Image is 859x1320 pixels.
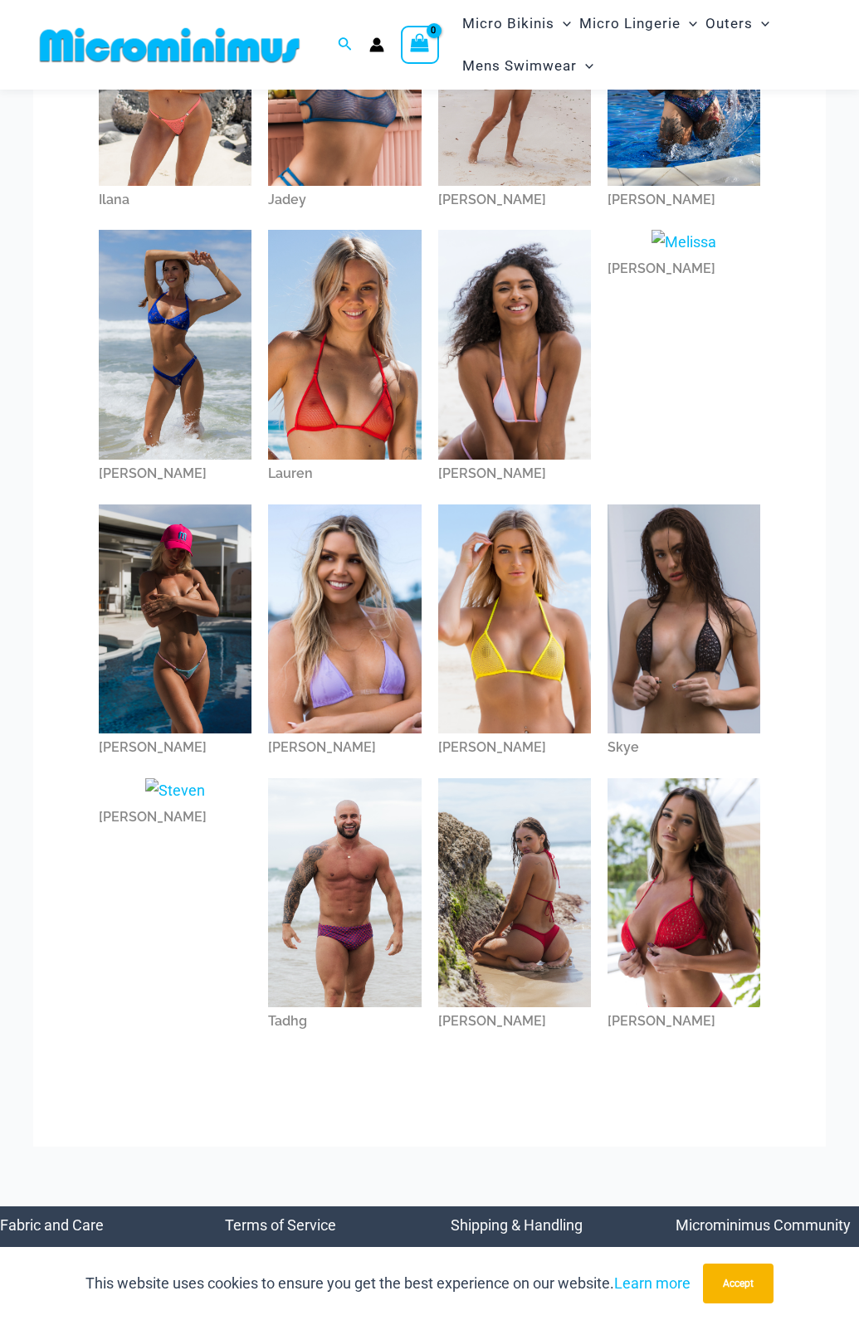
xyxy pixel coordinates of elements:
a: LaurenLauren [268,230,421,487]
img: Steven [145,778,205,803]
span: Micro Lingerie [579,2,681,45]
span: Menu Toggle [681,2,697,45]
img: Melissa [652,230,716,255]
a: Shipping & Handling [451,1216,583,1234]
div: Lauren [268,460,421,488]
a: Mel[PERSON_NAME] [438,230,591,487]
img: Tayla P [608,778,760,1007]
span: Mens Swimwear [462,45,577,87]
img: Raychel [438,504,591,733]
div: [PERSON_NAME] [438,186,591,214]
span: Menu Toggle [554,2,571,45]
button: Accept [703,1264,774,1303]
a: Raychel[PERSON_NAME] [438,504,591,762]
img: Kati [99,230,251,459]
a: Terms of Service [225,1216,336,1234]
div: Tadhg [268,1007,421,1035]
a: Kati[PERSON_NAME] [99,230,251,487]
nav: Menu [676,1206,859,1318]
div: Jadey [268,186,421,214]
a: TadhgTadhg [268,778,421,1035]
aside: Footer Widget 3 [451,1206,634,1318]
div: [PERSON_NAME] [99,803,251,831]
div: [PERSON_NAME] [438,460,591,488]
img: Olivia [99,504,251,733]
span: Outers [705,2,753,45]
span: Micro Bikinis [462,2,554,45]
a: View Shopping Cart, empty [401,26,439,64]
a: Search icon link [338,35,353,56]
img: Tamika [438,778,591,1007]
nav: Menu [225,1206,408,1318]
img: Lauren [268,230,421,459]
div: Skye [608,733,760,762]
nav: Menu [451,1206,634,1318]
img: Skye [608,504,760,733]
a: Learn more [614,1274,691,1292]
a: Micro LingerieMenu ToggleMenu Toggle [575,2,701,45]
a: Mens SwimwearMenu ToggleMenu Toggle [458,45,598,87]
a: OutersMenu ToggleMenu Toggle [701,2,774,45]
div: [PERSON_NAME] [608,255,760,283]
p: This website uses cookies to ensure you get the best experience on our website. [85,1271,691,1296]
div: [PERSON_NAME] [608,186,760,214]
a: Olivia[PERSON_NAME] [99,504,251,762]
aside: Footer Widget 2 [225,1206,408,1318]
div: [PERSON_NAME] [99,733,251,762]
a: SkyeSkye [608,504,760,762]
div: [PERSON_NAME] [438,1007,591,1035]
span: Menu Toggle [753,2,769,45]
div: Ilana [99,186,251,214]
div: [PERSON_NAME] [608,1007,760,1035]
aside: Footer Widget 4 [676,1206,859,1318]
img: MM SHOP LOGO FLAT [33,27,306,64]
img: Tadhg [268,778,421,1007]
img: Mel [438,230,591,459]
a: Melissa[PERSON_NAME] [608,230,760,283]
a: Tayla P[PERSON_NAME] [608,778,760,1035]
a: Account icon link [369,37,384,52]
a: Microminimus Community [676,1216,851,1234]
img: Rachel [268,504,421,733]
a: Steven[PERSON_NAME] [99,778,251,831]
div: [PERSON_NAME] [268,733,421,762]
div: [PERSON_NAME] [438,733,591,762]
a: Tamika[PERSON_NAME] [438,778,591,1035]
span: Menu Toggle [577,45,593,87]
a: Rachel[PERSON_NAME] [268,504,421,762]
div: [PERSON_NAME] [99,460,251,488]
a: Micro BikinisMenu ToggleMenu Toggle [458,2,575,45]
